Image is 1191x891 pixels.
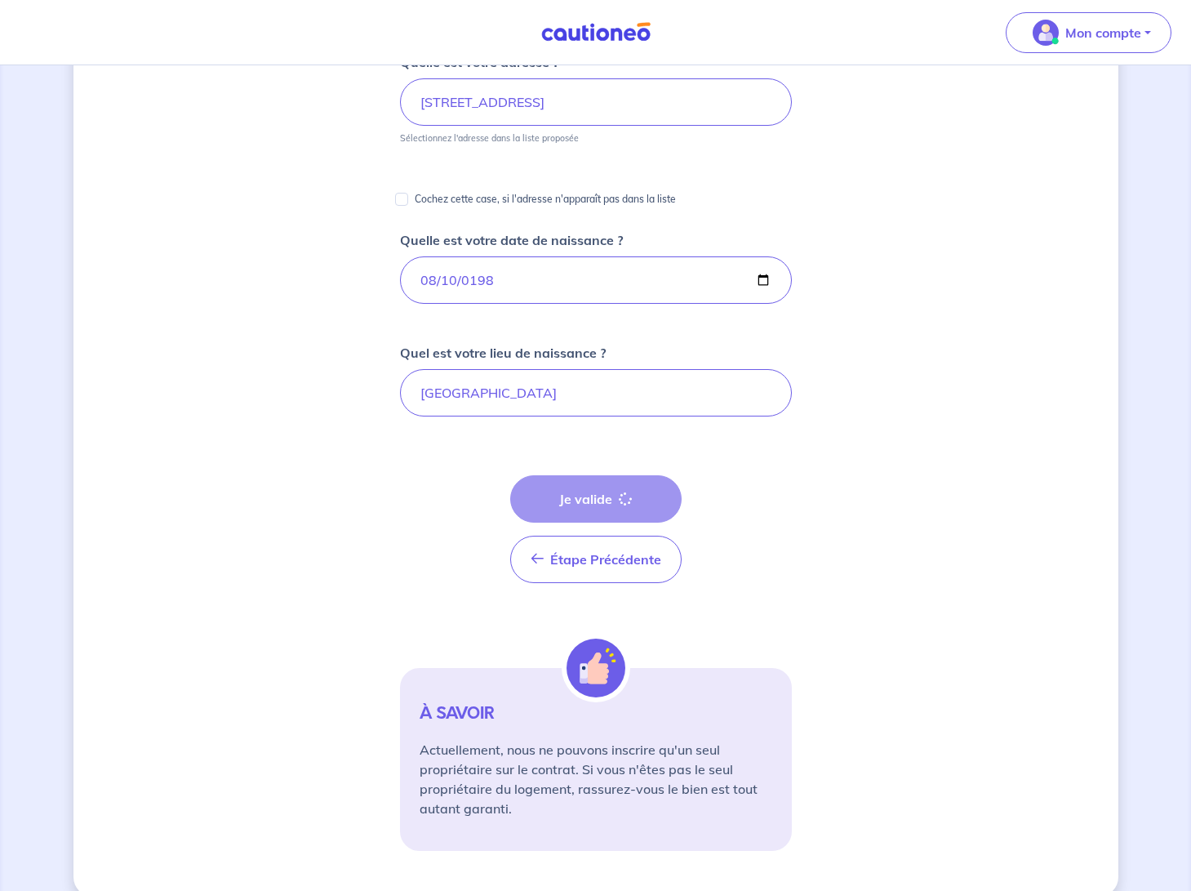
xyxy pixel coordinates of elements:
p: Actuellement, nous ne pouvons inscrire qu'un seul propriétaire sur le contrat. Si vous n'êtes pas... [420,740,772,818]
p: Sélectionnez l'adresse dans la liste proposée [400,132,579,144]
p: Mon compte [1065,23,1141,42]
input: 11 rue de la liberté 75000 Paris [400,78,792,126]
img: illu_alert_hand.svg [567,639,625,697]
span: Étape Précédente [550,551,661,568]
input: 01/01/1980 [400,256,792,304]
img: Cautioneo [535,22,657,42]
img: illu_account_valid_menu.svg [1033,20,1059,46]
button: Étape Précédente [510,536,682,583]
input: Paris [400,369,792,417]
strong: À SAVOIR [420,702,494,725]
p: Quelle est votre date de naissance ? [400,230,623,250]
p: Cochez cette case, si l'adresse n'apparaît pas dans la liste [415,189,676,209]
p: Quel est votre lieu de naissance ? [400,343,606,363]
button: illu_account_valid_menu.svgMon compte [1006,12,1171,53]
